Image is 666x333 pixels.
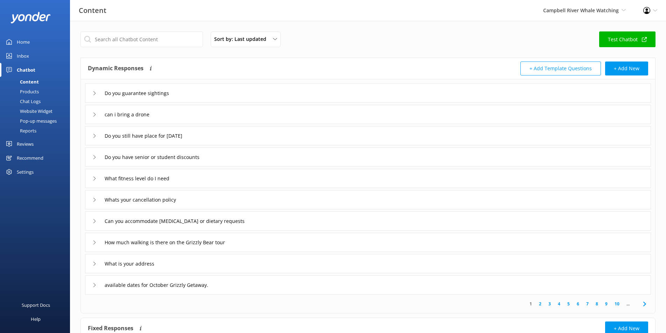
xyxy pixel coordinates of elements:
[4,116,57,126] div: Pop-up messages
[623,301,633,307] span: ...
[79,5,106,16] h3: Content
[4,87,39,96] div: Products
[10,12,51,23] img: yonder-white-logo.png
[583,301,592,307] a: 7
[543,7,619,14] span: Campbell River Whale Watching
[526,301,535,307] a: 1
[4,87,70,96] a: Products
[564,301,573,307] a: 5
[88,61,143,75] h4: Dynamic Responses
[4,106,52,116] div: Website Widget
[4,126,70,136] a: Reports
[214,35,271,43] span: Sort by: Last updated
[17,35,30,49] div: Home
[545,301,554,307] a: 3
[17,151,43,165] div: Recommend
[4,77,39,87] div: Content
[605,61,648,75] button: + Add New
[573,301,583,307] a: 6
[17,63,35,77] div: Chatbot
[602,301,611,307] a: 9
[31,312,41,326] div: Help
[592,301,602,307] a: 8
[4,106,70,116] a: Website Widget
[22,298,50,312] div: Support Docs
[4,96,41,106] div: Chat Logs
[520,61,601,75] button: + Add Template Questions
[80,31,203,47] input: Search all Chatbot Content
[611,301,623,307] a: 10
[17,49,29,63] div: Inbox
[599,31,656,47] a: Test Chatbot
[4,96,70,106] a: Chat Logs
[4,126,36,136] div: Reports
[554,301,564,307] a: 4
[535,301,545,307] a: 2
[17,137,34,151] div: Reviews
[4,116,70,126] a: Pop-up messages
[17,165,34,179] div: Settings
[4,77,70,87] a: Content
